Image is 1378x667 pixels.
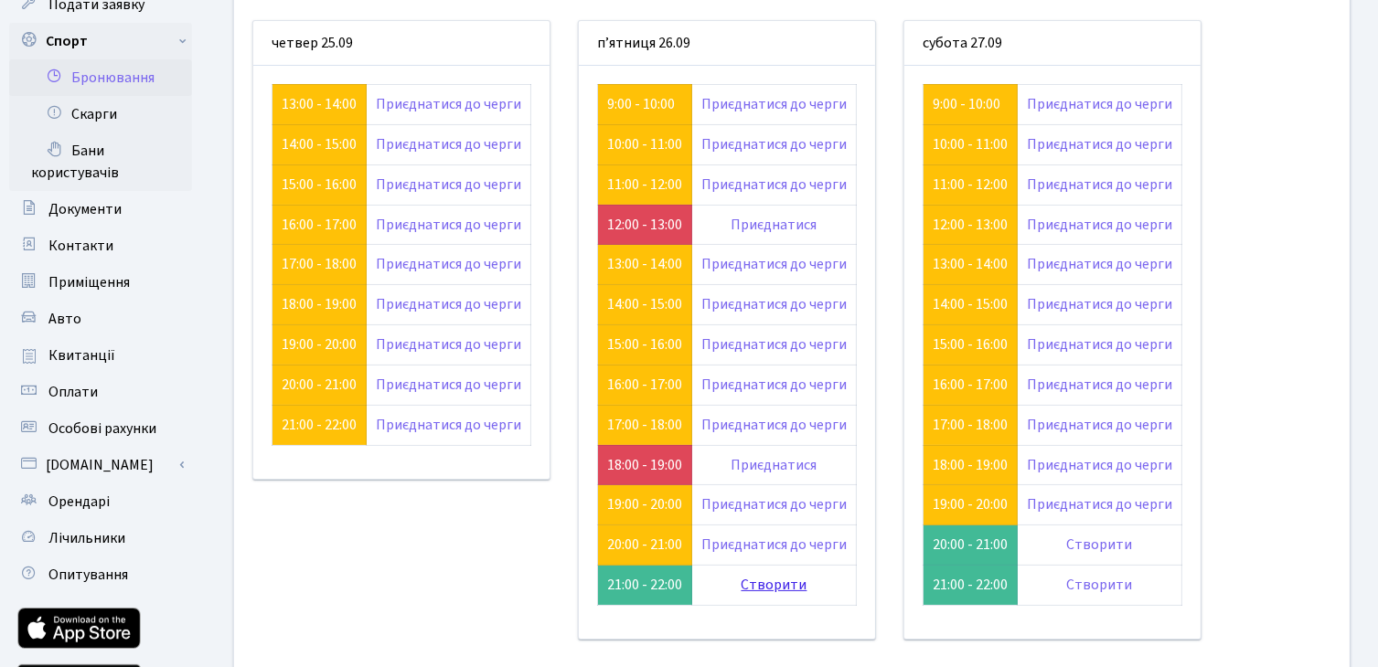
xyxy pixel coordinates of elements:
a: Приєднатися до черги [701,134,847,154]
a: Приєднатися [732,455,817,475]
a: 16:00 - 17:00 [933,375,1008,395]
a: [DOMAIN_NAME] [9,447,192,483]
a: Приєднатися до черги [376,415,521,435]
td: 21:00 - 22:00 [598,566,692,606]
a: Приєднатися до черги [1027,175,1172,195]
a: Орендарі [9,483,192,520]
a: Приєднатися до черги [1027,375,1172,395]
a: 11:00 - 12:00 [933,175,1008,195]
a: 19:00 - 20:00 [282,334,357,355]
span: Авто [48,309,81,329]
a: Приєднатися до черги [376,94,521,114]
span: Особові рахунки [48,418,156,439]
a: Приєднатися до черги [1027,94,1172,114]
a: 21:00 - 22:00 [282,415,357,435]
a: 14:00 - 15:00 [282,134,357,154]
a: 20:00 - 21:00 [282,375,357,395]
a: Приєднатися до черги [1027,134,1172,154]
a: Приєднатися до черги [1027,215,1172,235]
a: 10:00 - 11:00 [933,134,1008,154]
a: Особові рахунки [9,410,192,447]
a: Спорт [9,23,192,59]
a: Авто [9,301,192,337]
td: 21:00 - 22:00 [924,566,1018,606]
a: 15:00 - 16:00 [282,175,357,195]
a: Приєднатися до черги [701,94,847,114]
a: 20:00 - 21:00 [607,535,682,555]
a: Приєднатися до черги [1027,254,1172,274]
a: Приєднатися до черги [376,334,521,355]
a: Приєднатися до черги [376,175,521,195]
div: п’ятниця 26.09 [579,21,875,66]
a: Приміщення [9,264,192,301]
a: Приєднатися до черги [376,215,521,235]
span: Опитування [48,565,128,585]
div: субота 27.09 [904,21,1201,66]
a: 18:00 - 19:00 [933,455,1008,475]
a: 14:00 - 15:00 [933,294,1008,314]
a: 13:00 - 14:00 [933,254,1008,274]
a: Лічильники [9,520,192,556]
a: Контакти [9,228,192,264]
a: 18:00 - 19:00 [282,294,357,314]
a: Опитування [9,556,192,593]
a: Приєднатися до черги [376,294,521,314]
a: Квитанції [9,337,192,374]
a: 13:00 - 14:00 [607,254,682,274]
a: Приєднатися до черги [1027,294,1172,314]
a: Створити [1067,535,1133,555]
a: Створити [1067,575,1133,595]
a: 15:00 - 16:00 [607,334,682,355]
a: 11:00 - 12:00 [607,175,682,195]
a: Приєднатися до черги [701,375,847,395]
a: 12:00 - 13:00 [933,215,1008,235]
a: Приєднатися до черги [376,254,521,274]
span: Приміщення [48,272,130,292]
a: Приєднатися [732,215,817,235]
a: Приєднатися до черги [701,254,847,274]
a: Приєднатися до черги [1027,455,1172,475]
span: Оплати [48,382,98,402]
a: 10:00 - 11:00 [607,134,682,154]
a: 9:00 - 10:00 [933,94,1000,114]
span: Квитанції [48,345,115,365]
span: Контакти [48,236,113,256]
a: Приєднатися до черги [1027,415,1172,435]
a: 19:00 - 20:00 [607,494,682,514]
a: Приєднатися до черги [701,415,847,435]
a: Приєднатися до черги [376,134,521,154]
a: Приєднатися до черги [1027,494,1172,514]
a: 19:00 - 20:00 [933,494,1008,514]
a: Бани користувачів [9,132,192,191]
a: Приєднатися до черги [1027,334,1172,355]
a: Приєднатися до черги [376,375,521,395]
a: Приєднатися до черги [701,535,847,555]
a: Скарги [9,96,192,132]
a: 17:00 - 18:00 [607,415,682,435]
a: Приєднатися до черги [701,175,847,195]
a: 17:00 - 18:00 [282,254,357,274]
span: Лічильники [48,528,125,548]
a: Приєднатися до черги [701,334,847,355]
span: Орендарі [48,492,110,512]
a: 17:00 - 18:00 [933,415,1008,435]
a: 16:00 - 17:00 [282,215,357,235]
a: 15:00 - 16:00 [933,334,1008,355]
a: Бронювання [9,59,192,96]
a: 14:00 - 15:00 [607,294,682,314]
div: четвер 25.09 [253,21,550,66]
a: 9:00 - 10:00 [607,94,675,114]
a: Приєднатися до черги [701,494,847,514]
a: Документи [9,191,192,228]
a: 12:00 - 13:00 [607,215,682,235]
span: Документи [48,199,122,219]
td: 20:00 - 21:00 [924,525,1018,566]
a: Приєднатися до черги [701,294,847,314]
a: Створити [742,575,807,595]
a: 16:00 - 17:00 [607,375,682,395]
a: 13:00 - 14:00 [282,94,357,114]
a: Оплати [9,374,192,410]
a: 18:00 - 19:00 [607,455,682,475]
